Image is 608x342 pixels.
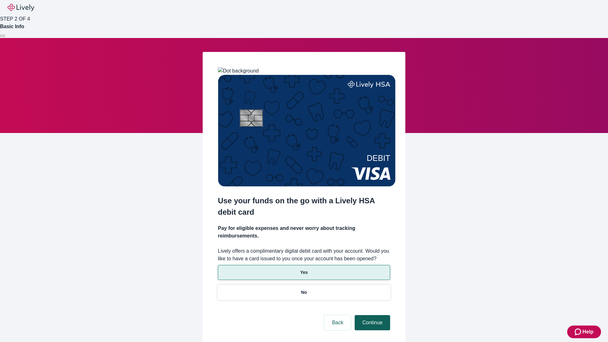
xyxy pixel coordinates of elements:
[218,67,259,75] img: Dot background
[575,328,582,336] svg: Zendesk support icon
[301,289,307,296] p: No
[355,315,390,330] button: Continue
[582,328,593,336] span: Help
[218,75,396,187] img: Debit card
[300,269,308,276] p: Yes
[218,225,390,240] h4: Pay for eligible expenses and never worry about tracking reimbursements.
[218,265,390,280] button: Yes
[8,4,34,11] img: Lively
[218,285,390,300] button: No
[218,195,390,218] h2: Use your funds on the go with a Lively HSA debit card
[218,247,390,263] label: Lively offers a complimentary digital debit card with your account. Would you like to have a card...
[324,315,351,330] button: Back
[567,326,601,338] button: Zendesk support iconHelp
